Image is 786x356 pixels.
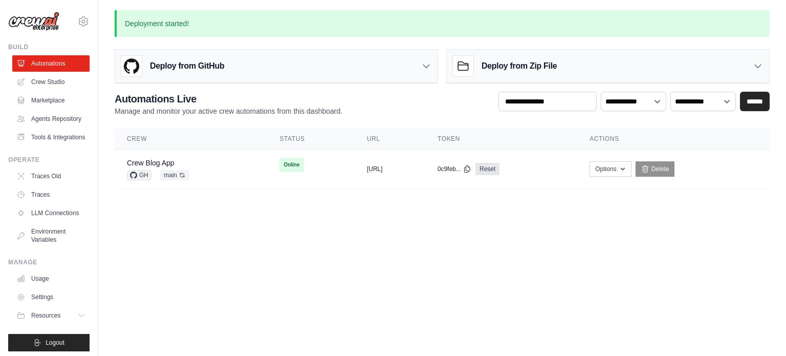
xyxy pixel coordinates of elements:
[160,170,189,180] span: main
[12,168,90,184] a: Traces Old
[115,10,770,37] p: Deployment started!
[31,311,60,320] span: Resources
[8,12,59,31] img: Logo
[267,129,355,150] th: Status
[8,156,90,164] div: Operate
[636,161,675,177] a: Delete
[12,111,90,127] a: Agents Repository
[425,129,577,150] th: Token
[475,163,499,175] a: Reset
[127,170,151,180] span: GH
[438,165,471,173] button: 0c9feb...
[12,289,90,305] a: Settings
[279,158,303,172] span: Online
[12,186,90,203] a: Traces
[12,92,90,109] a: Marketplace
[12,270,90,287] a: Usage
[735,307,786,356] iframe: Chat Widget
[355,129,425,150] th: URL
[12,129,90,145] a: Tools & Integrations
[8,258,90,266] div: Manage
[12,55,90,72] a: Automations
[121,56,142,76] img: GitHub Logo
[8,334,90,351] button: Logout
[577,129,770,150] th: Actions
[12,205,90,221] a: LLM Connections
[115,106,342,116] p: Manage and monitor your active crew automations from this dashboard.
[115,129,267,150] th: Crew
[12,307,90,324] button: Resources
[46,339,64,347] span: Logout
[589,161,631,177] button: Options
[115,92,342,106] h2: Automations Live
[12,223,90,248] a: Environment Variables
[8,43,90,51] div: Build
[127,159,174,167] a: Crew Blog App
[150,60,224,72] h3: Deploy from GitHub
[482,60,557,72] h3: Deploy from Zip File
[12,74,90,90] a: Crew Studio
